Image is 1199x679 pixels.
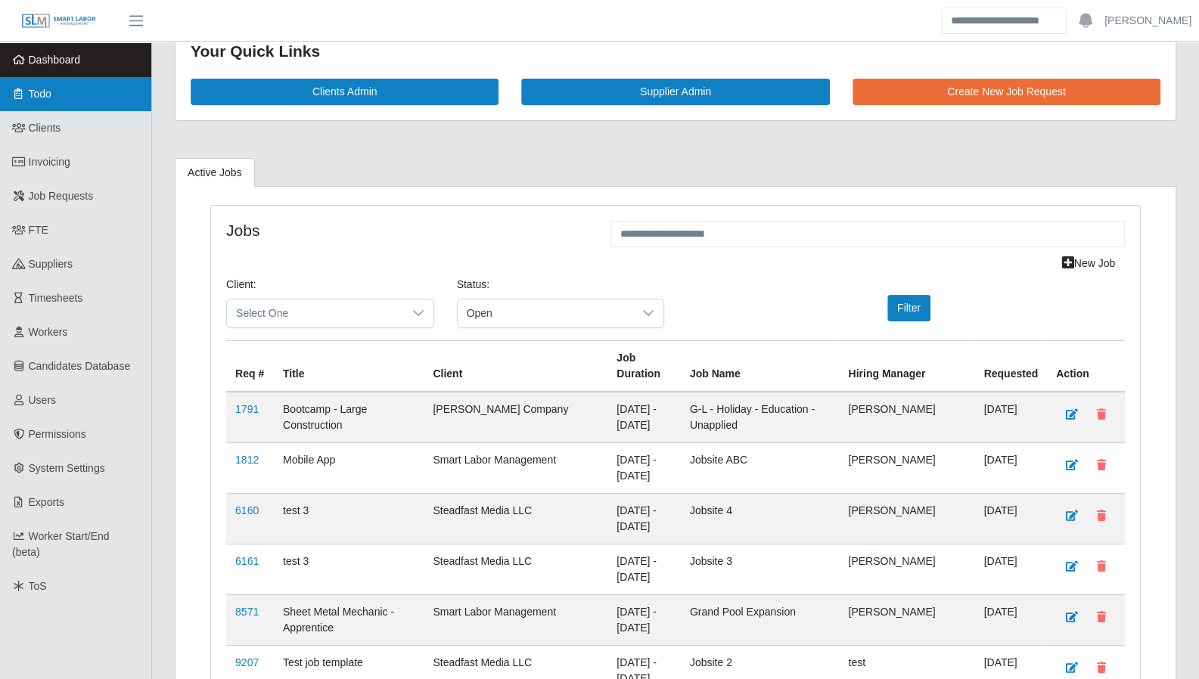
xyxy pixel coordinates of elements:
td: Mobile App [274,442,424,493]
td: [DATE] - [DATE] [607,544,681,594]
td: [PERSON_NAME] [839,442,974,493]
td: [PERSON_NAME] [839,493,974,544]
td: [DATE] - [DATE] [607,442,681,493]
button: Filter [887,295,930,321]
span: FTE [29,224,48,236]
th: Action [1047,340,1125,392]
a: 9207 [235,656,259,668]
label: Status: [457,277,490,293]
td: test 3 [274,493,424,544]
td: Jobsite ABC [681,442,840,493]
th: Title [274,340,424,392]
td: [DATE] - [DATE] [607,594,681,645]
th: Requested [974,340,1047,392]
td: [PERSON_NAME] Company [424,392,607,443]
td: Steadfast Media LLC [424,493,607,544]
td: Bootcamp - Large Construction [274,392,424,443]
a: 6161 [235,555,259,567]
a: Supplier Admin [521,79,829,105]
td: Steadfast Media LLC [424,544,607,594]
td: Jobsite 3 [681,544,840,594]
span: Users [29,394,57,406]
span: Workers [29,326,68,338]
a: 1812 [235,454,259,466]
span: Select One [227,299,403,327]
a: [PERSON_NAME] [1104,13,1191,29]
th: Job Duration [607,340,681,392]
input: Search [941,8,1067,34]
span: Permissions [29,428,86,440]
td: [DATE] - [DATE] [607,392,681,443]
img: SLM Logo [21,13,97,29]
th: Req # [226,340,274,392]
a: 6160 [235,504,259,516]
td: Grand Pool Expansion [681,594,840,645]
div: Your Quick Links [191,39,1160,64]
h4: Jobs [226,221,588,240]
th: Client [424,340,607,392]
td: [DATE] [974,392,1047,443]
span: Timesheets [29,292,83,304]
span: Open [458,299,634,327]
span: Job Requests [29,190,94,202]
a: New Job [1052,250,1125,277]
td: Sheet Metal Mechanic - Apprentice [274,594,424,645]
span: Invoicing [29,156,70,168]
a: 8571 [235,606,259,618]
span: Suppliers [29,258,73,270]
a: 1791 [235,403,259,415]
span: Exports [29,496,64,508]
td: Smart Labor Management [424,594,607,645]
span: System Settings [29,462,105,474]
span: Todo [29,88,51,100]
td: [DATE] - [DATE] [607,493,681,544]
span: Clients [29,122,61,134]
td: [PERSON_NAME] [839,392,974,443]
td: [DATE] [974,493,1047,544]
a: Active Jobs [175,158,255,188]
td: [DATE] [974,594,1047,645]
label: Client: [226,277,256,293]
td: [PERSON_NAME] [839,594,974,645]
td: test 3 [274,544,424,594]
a: Clients Admin [191,79,499,105]
td: G-L - Holiday - Education - Unapplied [681,392,840,443]
a: Create New Job Request [853,79,1160,105]
span: ToS [29,580,47,592]
span: Dashboard [29,54,81,66]
span: Candidates Database [29,360,131,372]
th: Job Name [681,340,840,392]
td: [DATE] [974,442,1047,493]
td: [PERSON_NAME] [839,544,974,594]
td: Jobsite 4 [681,493,840,544]
th: Hiring Manager [839,340,974,392]
span: Worker Start/End (beta) [12,530,110,558]
td: [DATE] [974,544,1047,594]
td: Smart Labor Management [424,442,607,493]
